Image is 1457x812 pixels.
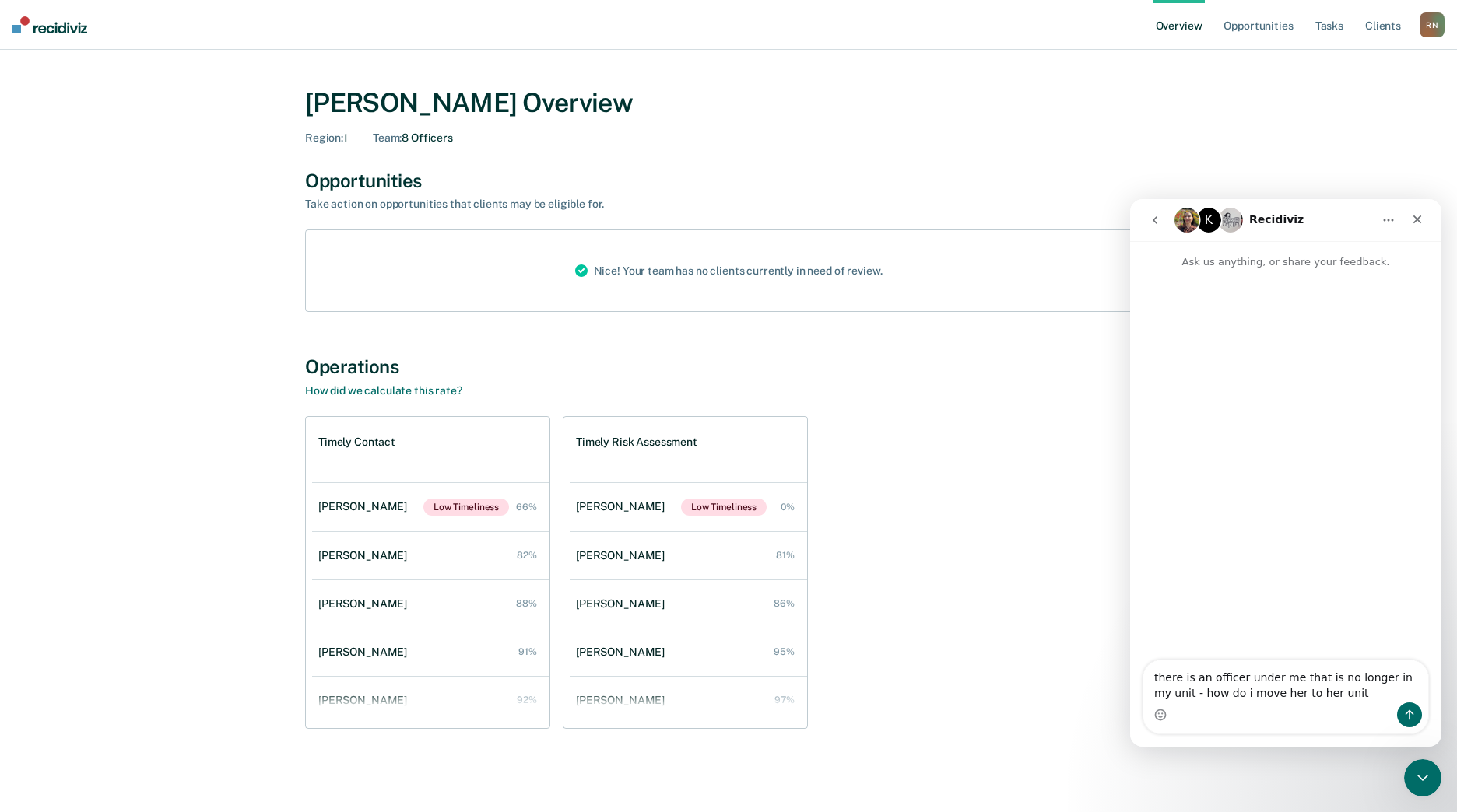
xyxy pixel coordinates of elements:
div: 8 Officers [373,131,453,145]
h1: Timely Risk Assessment [576,436,697,449]
span: Low Timeliness [423,499,509,516]
a: [PERSON_NAME] 91% [312,630,549,674]
div: [PERSON_NAME] [318,646,413,659]
h1: Timely Contact [318,436,395,449]
div: [PERSON_NAME] Overview [305,87,1152,119]
div: 0% [781,502,795,513]
div: [PERSON_NAME] [576,646,671,659]
iframe: Intercom live chat [1404,759,1441,796]
a: [PERSON_NAME] 92% [312,678,549,723]
a: [PERSON_NAME] 95% [570,630,807,674]
div: 88% [516,598,537,609]
div: 82% [517,550,537,561]
div: Take action on opportunities that clients may be eligible for. [305,198,850,211]
a: [PERSON_NAME]Low Timeliness 66% [312,483,549,531]
span: Region : [305,131,343,144]
div: 66% [516,502,537,513]
div: 1 [305,131,348,145]
div: 97% [774,695,795,705]
div: Nice! Your team has no clients currently in need of review. [563,230,895,311]
div: [PERSON_NAME] [318,549,413,562]
div: [PERSON_NAME] [576,694,671,707]
div: [PERSON_NAME] [576,597,671,611]
a: [PERSON_NAME] 86% [570,582,807,626]
div: [PERSON_NAME] [318,694,413,707]
iframe: Intercom live chat [1130,199,1441,747]
a: [PERSON_NAME] 82% [312,534,549,578]
span: Low Timeliness [681,499,767,516]
div: R N [1420,12,1445,37]
button: RN [1420,12,1445,37]
div: [PERSON_NAME] [318,597,413,611]
div: 95% [774,646,795,657]
div: 92% [517,695,537,705]
div: 86% [774,598,795,609]
a: How did we calculate this rate? [305,384,462,397]
div: 91% [518,646,537,657]
img: Recidiviz [12,16,87,33]
div: Opportunities [305,170,1152,192]
a: [PERSON_NAME] 81% [570,534,807,578]
div: [PERSON_NAME] [318,500,413,513]
a: [PERSON_NAME] 88% [312,582,549,626]
a: [PERSON_NAME] 97% [570,678,807,723]
div: Operations [305,355,1152,378]
div: 81% [776,550,795,561]
span: Team : [373,131,402,144]
div: [PERSON_NAME] [576,549,671,562]
a: [PERSON_NAME]Low Timeliness 0% [570,483,807,531]
div: [PERSON_NAME] [576,500,671,513]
